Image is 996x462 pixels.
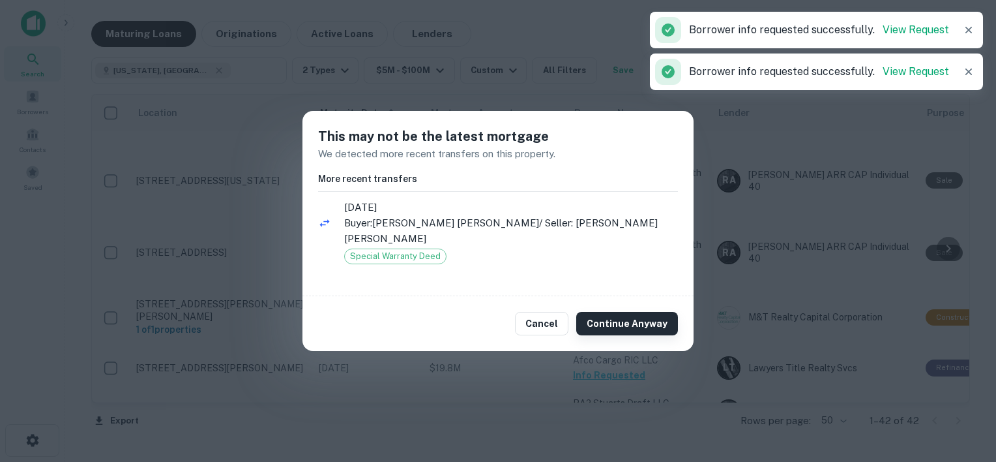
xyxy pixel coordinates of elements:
[576,312,678,335] button: Continue Anyway
[931,358,996,420] iframe: Chat Widget
[318,127,678,146] h5: This may not be the latest mortgage
[318,146,678,162] p: We detected more recent transfers on this property.
[318,172,678,186] h6: More recent transfers
[515,312,568,335] button: Cancel
[883,65,949,78] a: View Request
[345,250,446,263] span: Special Warranty Deed
[883,23,949,36] a: View Request
[689,64,949,80] p: Borrower info requested successfully.
[344,249,447,264] div: Special Warranty Deed
[689,22,949,38] p: Borrower info requested successfully.
[344,215,678,246] p: Buyer: [PERSON_NAME] [PERSON_NAME] / Seller: [PERSON_NAME] [PERSON_NAME]
[344,200,678,215] span: [DATE]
